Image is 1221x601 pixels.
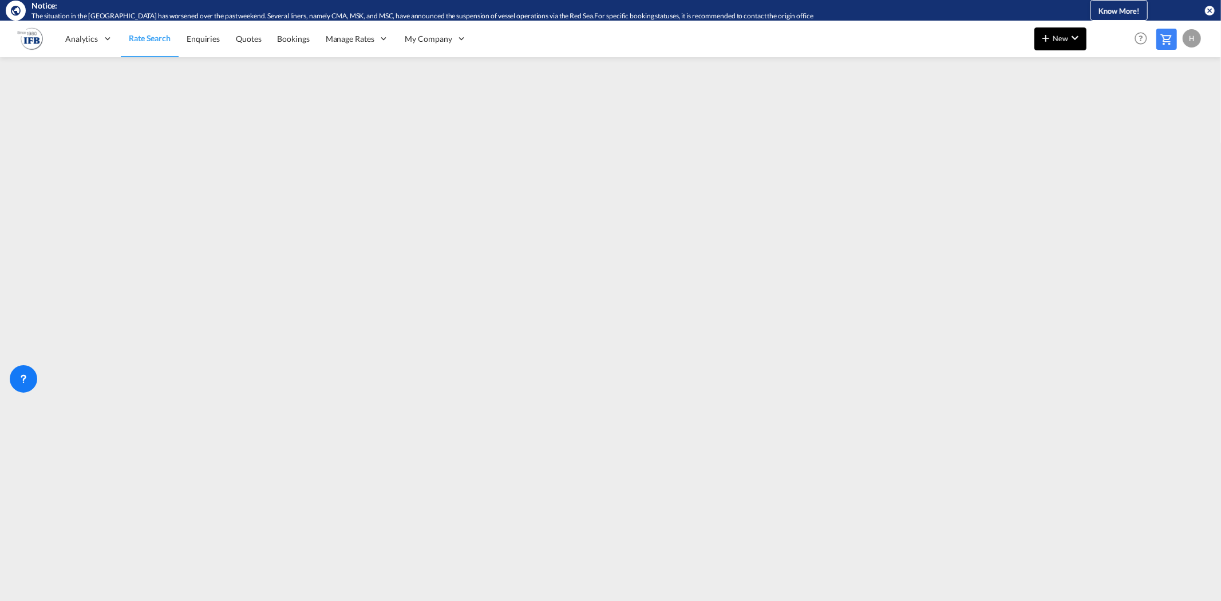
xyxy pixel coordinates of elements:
[1131,29,1151,48] span: Help
[1183,29,1201,48] div: H
[65,33,98,45] span: Analytics
[278,34,310,44] span: Bookings
[31,11,1034,21] div: The situation in the Red Sea has worsened over the past weekend. Several liners, namely CMA, MSK,...
[121,20,179,57] a: Rate Search
[17,26,43,52] img: b628ab10256c11eeb52753acbc15d091.png
[179,20,228,57] a: Enquiries
[1098,6,1140,15] span: Know More!
[1068,31,1082,45] md-icon: icon-chevron-down
[318,20,397,57] div: Manage Rates
[270,20,318,57] a: Bookings
[1131,29,1156,49] div: Help
[405,33,452,45] span: My Company
[1039,34,1082,43] span: New
[10,5,22,16] md-icon: icon-earth
[57,20,121,57] div: Analytics
[397,20,475,57] div: My Company
[228,20,269,57] a: Quotes
[187,34,220,44] span: Enquiries
[129,33,171,43] span: Rate Search
[1204,5,1215,16] button: icon-close-circle
[326,33,374,45] span: Manage Rates
[236,34,261,44] span: Quotes
[1039,31,1053,45] md-icon: icon-plus 400-fg
[1034,27,1086,50] button: icon-plus 400-fgNewicon-chevron-down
